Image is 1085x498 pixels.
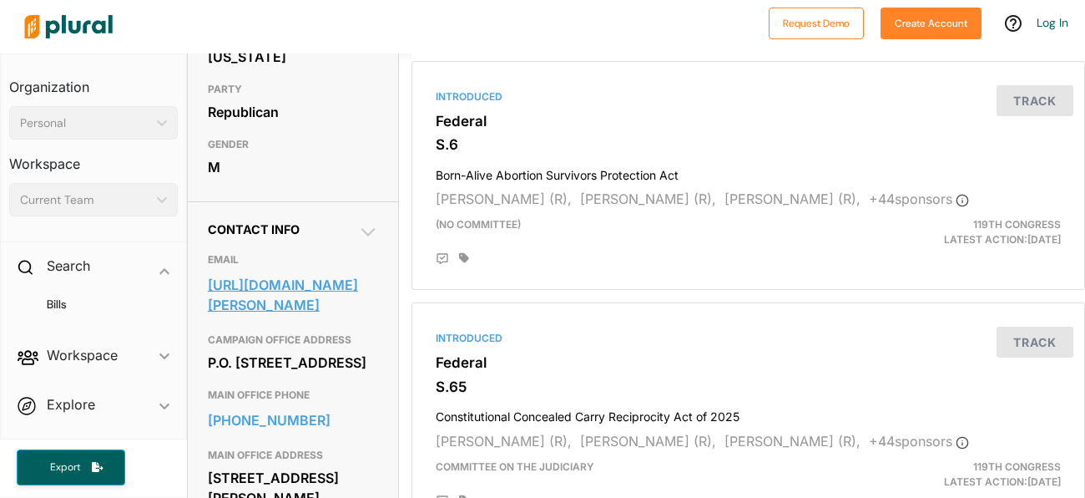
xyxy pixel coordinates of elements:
div: Personal [20,114,150,132]
div: Latest Action: [DATE] [856,217,1073,247]
span: [PERSON_NAME] (R), [436,433,572,450]
div: M [208,155,378,180]
div: [US_STATE] [208,44,378,69]
a: [URL][DOMAIN_NAME][PERSON_NAME] [208,272,378,318]
div: Latest Action: [DATE] [856,460,1073,490]
span: Contact Info [208,222,300,236]
span: [PERSON_NAME] (R), [436,191,572,207]
span: [PERSON_NAME] (R), [724,191,860,207]
div: Add Position Statement [436,252,449,266]
h3: S.65 [436,379,1061,395]
span: Committee on the Judiciary [436,460,594,473]
h3: Organization [9,63,178,99]
button: Export [17,450,125,485]
div: P.O. [STREET_ADDRESS] [208,350,378,375]
a: Request Demo [769,13,864,31]
div: Introduced [436,331,1061,346]
button: Track [997,327,1073,358]
span: + 44 sponsor s [869,433,969,450]
h3: MAIN OFFICE ADDRESS [208,445,378,465]
button: Create Account [881,8,982,39]
span: [PERSON_NAME] (R), [724,433,860,450]
a: Bills [26,297,169,313]
div: Current Team [20,191,150,209]
h3: PARTY [208,79,378,99]
a: Log In [1037,15,1068,30]
div: Add tags [459,252,469,264]
span: 119th Congress [973,460,1061,473]
h4: Constitutional Concealed Carry Reciprocity Act of 2025 [436,402,1061,424]
h2: Search [47,257,90,275]
div: (no committee) [423,217,856,247]
h3: Federal [436,354,1061,371]
h3: S.6 [436,136,1061,153]
h3: GENDER [208,135,378,155]
h4: Born-Alive Abortion Survivors Protection Act [436,160,1061,183]
h3: CAMPAIGN OFFICE ADDRESS [208,330,378,350]
h3: EMAIL [208,250,378,270]
span: [PERSON_NAME] (R), [580,191,716,207]
span: + 44 sponsor s [869,191,969,207]
h3: Federal [436,113,1061,130]
span: [PERSON_NAME] (R), [580,433,716,450]
h3: MAIN OFFICE PHONE [208,385,378,405]
h3: Workspace [9,140,178,176]
div: Introduced [436,89,1061,104]
button: Request Demo [769,8,864,39]
div: Republican [208,99,378,124]
span: Export [38,460,92,475]
a: [PHONE_NUMBER] [208,408,378,433]
a: Create Account [881,13,982,31]
span: 119th Congress [973,218,1061,231]
button: Track [997,85,1073,116]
